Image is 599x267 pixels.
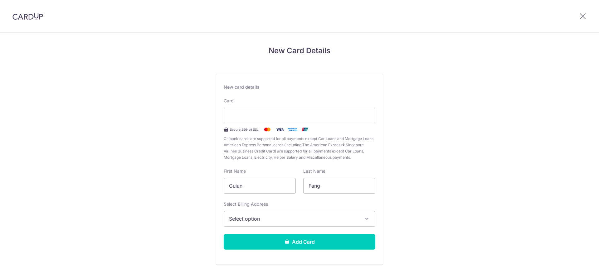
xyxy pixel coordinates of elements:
[216,45,383,56] h4: New Card Details
[224,178,296,194] input: Cardholder First Name
[229,112,370,119] iframe: Secure card payment input frame
[224,84,375,90] div: New card details
[224,211,375,227] button: Select option
[230,127,259,132] span: Secure 256-bit SSL
[299,126,311,133] img: .alt.unionpay
[224,168,246,174] label: First Name
[224,136,375,161] span: Citibank cards are supported for all payments except Car Loans and Mortgage Loans. American Expre...
[229,215,359,222] span: Select option
[303,168,325,174] label: Last Name
[286,126,299,133] img: .alt.amex
[303,178,375,194] input: Cardholder Last Name
[224,201,268,207] label: Select Billing Address
[261,126,274,133] img: Mastercard
[224,98,234,104] label: Card
[224,234,375,250] button: Add Card
[560,248,593,264] iframe: 打开一个小组件，您可以在其中找到更多信息
[274,126,286,133] img: Visa
[12,12,43,20] img: CardUp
